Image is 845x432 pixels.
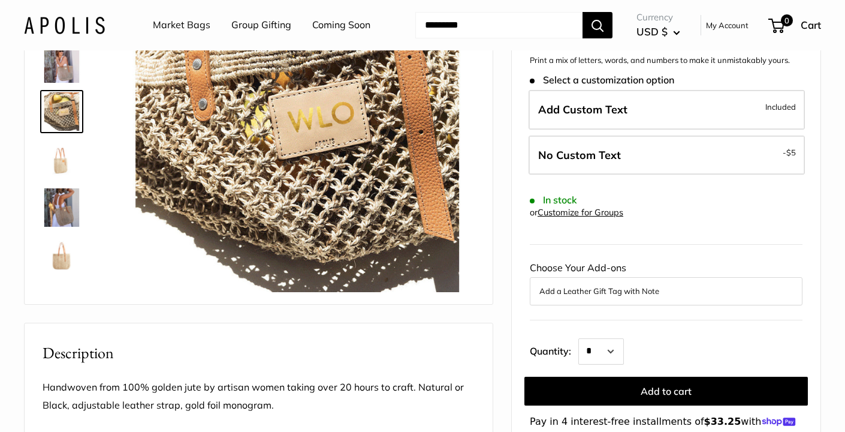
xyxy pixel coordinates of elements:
[43,284,81,323] img: Mercado Woven in Natural
[781,14,793,26] span: 0
[529,136,805,175] label: Leave Blank
[530,194,577,206] span: In stock
[538,148,621,162] span: No Custom Text
[415,12,583,38] input: Search...
[153,16,210,34] a: Market Bags
[231,16,291,34] a: Group Gifting
[530,74,674,86] span: Select a customization option
[530,205,623,221] div: or
[636,25,668,38] span: USD $
[40,42,83,85] a: Mercado Woven in Natural
[786,148,796,157] span: $5
[43,92,81,131] img: Mercado Woven in Natural
[40,282,83,325] a: Mercado Woven in Natural
[43,140,81,179] img: Mercado Woven in Natural
[636,9,680,26] span: Currency
[530,259,802,305] div: Choose Your Add-ons
[43,44,81,83] img: Mercado Woven in Natural
[538,103,627,116] span: Add Custom Text
[529,90,805,130] label: Add Custom Text
[40,90,83,133] a: Mercado Woven in Natural
[636,22,680,41] button: USD $
[312,16,370,34] a: Coming Soon
[43,341,475,365] h2: Description
[801,19,821,31] span: Cart
[43,379,475,415] p: Handwoven from 100% golden jute by artisan women taking over 20 hours to craft. Natural or Black,...
[530,335,578,365] label: Quantity:
[40,234,83,277] a: Mercado Woven in Natural
[524,377,808,406] button: Add to cart
[706,18,749,32] a: My Account
[43,236,81,275] img: Mercado Woven in Natural
[583,12,612,38] button: Search
[783,145,796,160] span: -
[10,386,128,422] iframe: Sign Up via Text for Offers
[765,100,796,114] span: Included
[530,55,802,67] p: Print a mix of letters, words, and numbers to make it unmistakably yours.
[538,207,623,218] a: Customize for Groups
[539,284,793,298] button: Add a Leather Gift Tag with Note
[769,16,821,35] a: 0 Cart
[40,186,83,229] a: Mercado Woven in Natural
[43,188,81,227] img: Mercado Woven in Natural
[40,138,83,181] a: Mercado Woven in Natural
[24,16,105,34] img: Apolis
